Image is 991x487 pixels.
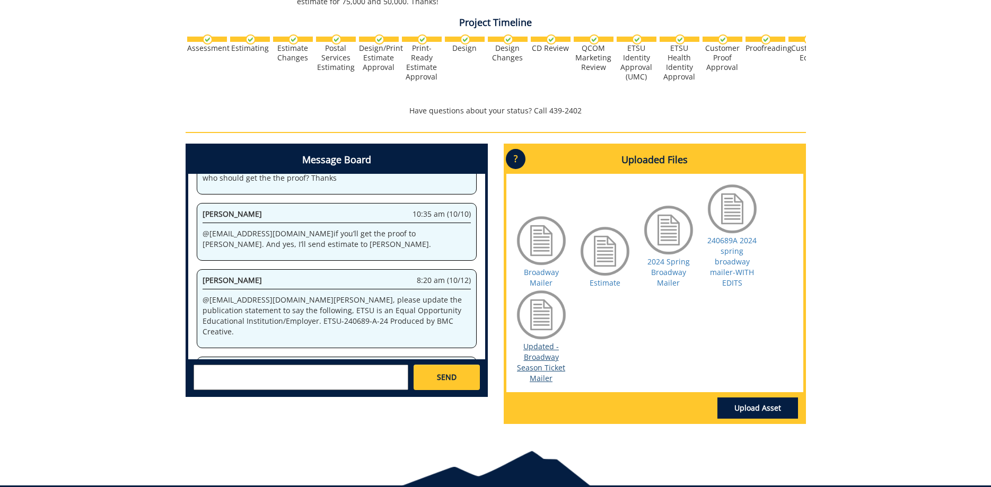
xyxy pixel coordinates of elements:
textarea: messageToSend [194,365,408,390]
div: Design Changes [488,43,528,63]
div: Estimate Changes [273,43,313,63]
span: [PERSON_NAME] [203,275,262,285]
img: checkmark [417,34,427,45]
h4: Project Timeline [186,17,806,28]
div: Design [445,43,485,53]
div: CD Review [531,43,571,53]
p: Have questions about your status? Call 439-2402 [186,105,806,116]
img: checkmark [632,34,642,45]
h4: Uploaded Files [506,146,803,174]
div: Design/Print Estimate Approval [359,43,399,72]
img: checkmark [503,34,513,45]
img: checkmark [374,34,384,45]
img: checkmark [546,34,556,45]
div: Estimating [230,43,270,53]
div: Assessment [187,43,227,53]
a: Upload Asset [717,397,798,419]
h4: Message Board [188,146,485,174]
img: checkmark [288,34,299,45]
div: ETSU Identity Approval (UMC) [617,43,656,82]
span: [PERSON_NAME] [203,209,262,219]
img: checkmark [675,34,685,45]
span: SEND [437,372,457,383]
span: 8:20 am (10/12) [417,275,471,286]
p: @ [EMAIL_ADDRESS][DOMAIN_NAME] [PERSON_NAME], please update the publication statement to say the ... [203,295,471,337]
img: checkmark [245,34,256,45]
a: Broadway Mailer [524,267,559,288]
div: Print-Ready Estimate Approval [402,43,442,82]
img: checkmark [761,34,771,45]
div: Customer Proof Approval [703,43,742,72]
img: checkmark [203,34,213,45]
div: Proofreading [746,43,785,53]
p: ? [506,149,525,169]
div: ETSU Health Identity Approval [660,43,699,82]
div: QCOM Marketing Review [574,43,613,72]
a: 2024 Spring Broadway Mailer [647,256,690,288]
img: checkmark [589,34,599,45]
a: SEND [414,365,479,390]
a: Updated - Broadway Season Ticket Mailer [517,341,565,383]
p: @ [EMAIL_ADDRESS][DOMAIN_NAME] if you’ll get the proof to [PERSON_NAME]. And yes, I’ll send estim... [203,228,471,250]
a: Estimate [590,278,620,288]
div: Customer Edits [788,43,828,63]
img: checkmark [460,34,470,45]
img: checkmark [804,34,814,45]
a: 240689A 2024 spring broadway mailer-WITH EDITS [707,235,757,288]
span: 10:35 am (10/10) [413,209,471,219]
div: Postal Services Estimating [316,43,356,72]
img: checkmark [331,34,341,45]
img: checkmark [718,34,728,45]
